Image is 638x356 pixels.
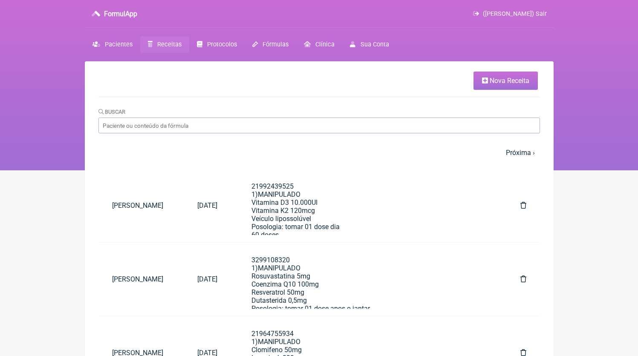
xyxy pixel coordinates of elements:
span: Protocolos [207,41,237,48]
a: Clínica [296,36,342,53]
a: Nova Receita [473,72,538,90]
a: Próxima › [506,149,535,157]
a: Sua Conta [342,36,396,53]
span: Clínica [315,41,335,48]
span: Receitas [157,41,182,48]
a: Protocolos [189,36,245,53]
span: Fórmulas [263,41,289,48]
label: Buscar [98,109,126,115]
a: [PERSON_NAME] [98,195,184,216]
span: ([PERSON_NAME]) Sair [483,10,547,17]
a: [DATE] [184,268,231,290]
span: Pacientes [105,41,133,48]
div: 21992439525 1)MANIPULADO Vitamina D3 10.000UI Vitamina K2 120mcg Veículo lipossolúvel Posologia: ... [251,182,486,352]
span: Sua Conta [361,41,389,48]
a: [DATE] [184,195,231,216]
a: Fórmulas [245,36,296,53]
input: Paciente ou conteúdo da fórmula [98,118,540,133]
a: ([PERSON_NAME]) Sair [473,10,546,17]
nav: pager [98,144,540,162]
a: [PERSON_NAME] [98,268,184,290]
a: Receitas [140,36,189,53]
span: Nova Receita [490,77,529,85]
h3: FormulApp [104,10,137,18]
a: 32991083201)MANIPULADORosuvastatina 5mgCoenzima Q10 100mgResveratrol 50mgDutasterida 0,5mgPosolog... [238,249,500,309]
a: Pacientes [85,36,140,53]
a: 219924395251)MANIPULADOVitamina D3 10.000UIVitamina K2 120mcgVeículo lipossolúvelPosologia: tomar... [238,175,500,235]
